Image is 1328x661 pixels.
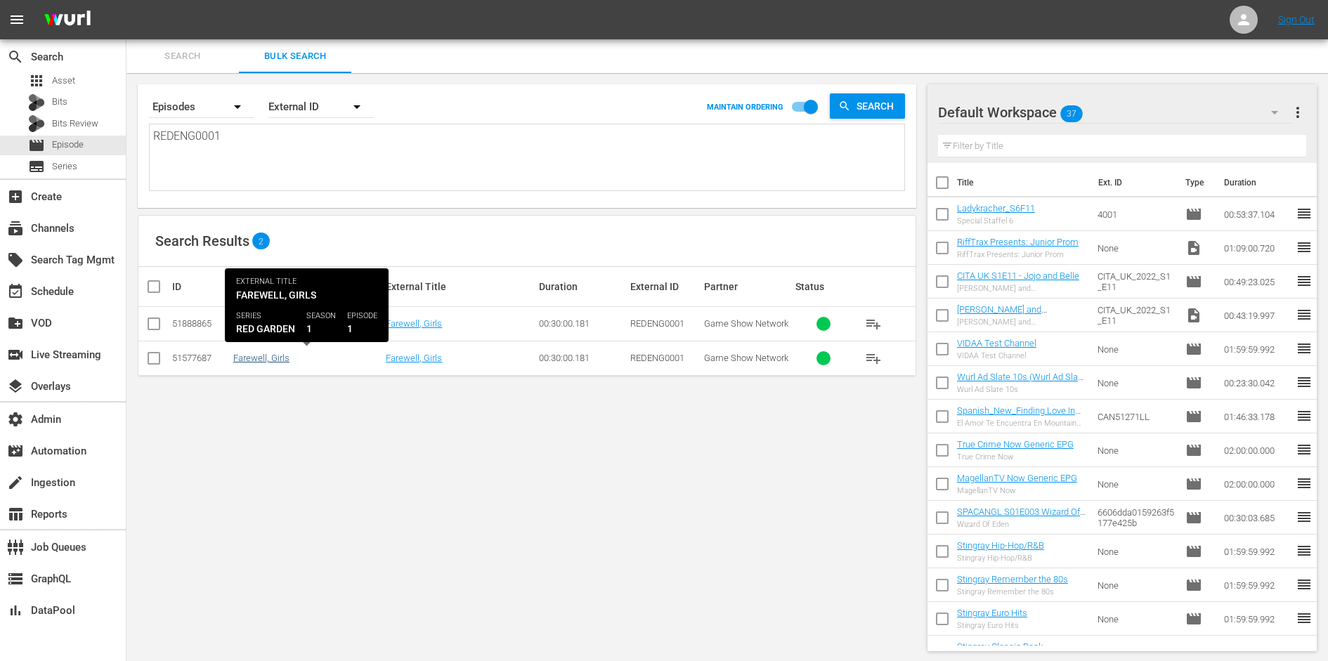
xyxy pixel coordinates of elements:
[1185,206,1202,223] span: Episode
[1090,163,1177,202] th: Ext. ID
[7,411,24,428] span: Admin
[865,350,882,367] span: playlist_add
[7,506,24,523] span: Reports
[957,506,1086,528] a: SPACANGL S01E003 Wizard Of Eden
[957,318,1086,327] div: [PERSON_NAME] and [PERSON_NAME]
[1092,366,1180,400] td: None
[1185,374,1202,391] span: Episode
[28,115,45,132] div: Bits Review
[52,74,75,88] span: Asset
[830,93,905,119] button: Search
[1185,543,1202,560] span: Episode
[7,570,24,587] span: GraphQL
[957,473,1077,483] a: MagellanTV Now Generic EPG
[1092,332,1180,366] td: None
[7,283,24,300] span: Schedule
[34,4,101,37] img: ans4CAIJ8jUAAAAAAAAAAAAAAAAAAAAAAAAgQb4GAAAAAAAAAAAAAAAAAAAAAAAAJMjXAAAAAAAAAAAAAAAAAAAAAAAAgAT5G...
[7,602,24,619] span: DataPool
[28,158,45,175] span: Series
[957,372,1086,393] a: Wurl Ad Slate 10s (Wurl Ad Slate 10s (00:30:00))
[957,621,1027,630] div: Stingray Euro Hits
[172,281,229,292] div: ID
[957,250,1079,259] div: RiffTrax Presents: Junior Prom
[153,128,904,192] textarea: REDENG0001
[7,378,24,395] span: Overlays
[28,137,45,154] span: Episode
[1092,501,1180,535] td: 6606dda0159263f5177e425b
[957,452,1074,462] div: True Crime Now
[539,281,626,292] div: Duration
[1218,501,1296,535] td: 00:30:03.685
[172,353,229,363] div: 51577687
[1185,341,1202,358] span: Episode
[52,95,67,109] span: Bits
[1218,332,1296,366] td: 01:59:59.992
[1296,643,1313,660] span: reorder
[957,574,1068,584] a: Stingray Remember the 80s
[1289,96,1306,129] button: more_vert
[1218,231,1296,265] td: 01:09:00.720
[1218,197,1296,231] td: 00:53:37.104
[957,270,1079,281] a: CITA UK S1E11 - Jojo and Belle
[1060,99,1083,129] span: 37
[7,315,24,332] span: VOD
[957,338,1036,348] a: VIDAA Test Channel
[1185,644,1202,661] span: Episode
[1185,509,1202,526] span: Episode
[630,353,684,363] span: REDENG0001
[938,93,1291,132] div: Default Workspace
[857,307,890,341] button: playlist_add
[8,11,25,28] span: menu
[386,353,442,363] a: Farewell, Girls
[1296,509,1313,525] span: reorder
[957,351,1036,360] div: VIDAA Test Channel
[630,281,699,292] div: External ID
[1296,205,1313,222] span: reorder
[386,281,534,292] div: External Title
[957,405,1081,426] a: Spanish_New_Finding Love In Mountain View
[233,353,289,363] a: Farewell, Girls
[957,439,1074,450] a: True Crime Now Generic EPG
[957,540,1044,551] a: Stingray Hip-Hop/R&B
[957,385,1086,394] div: Wurl Ad Slate 10s
[1218,265,1296,299] td: 00:49:23.025
[7,220,24,237] span: Channels
[233,281,382,292] div: Internal Title
[795,281,852,292] div: Status
[28,72,45,89] span: Asset
[1092,299,1180,332] td: CITA_UK_2022_S1_E11
[7,251,24,268] span: Search Tag Mgmt
[539,318,626,329] div: 00:30:00.181
[135,48,230,65] span: Search
[1296,340,1313,357] span: reorder
[1185,577,1202,594] span: Episode
[1092,467,1180,501] td: None
[1092,535,1180,568] td: None
[247,48,343,65] span: Bulk Search
[1185,610,1202,627] span: Episode
[1218,433,1296,467] td: 02:00:00.000
[7,48,24,65] span: Search
[1296,239,1313,256] span: reorder
[52,138,84,152] span: Episode
[52,159,77,174] span: Series
[1092,197,1180,231] td: 4001
[630,318,684,329] span: REDENG0001
[1185,273,1202,290] span: Episode
[1296,475,1313,492] span: reorder
[957,203,1035,214] a: Ladykracher_S6F11
[1092,568,1180,602] td: None
[1092,602,1180,636] td: None
[28,94,45,111] div: Bits
[1296,306,1313,323] span: reorder
[539,353,626,363] div: 00:30:00.181
[1185,307,1202,324] span: Video
[7,346,24,363] span: Live Streaming
[957,304,1047,325] a: [PERSON_NAME] and [PERSON_NAME]
[1218,568,1296,602] td: 01:59:59.992
[149,87,254,126] div: Episodes
[233,318,302,329] a: R - Farewell, Girls
[957,554,1044,563] div: Stingray Hip-Hop/R&B
[1218,535,1296,568] td: 01:59:59.992
[1185,476,1202,492] span: Episode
